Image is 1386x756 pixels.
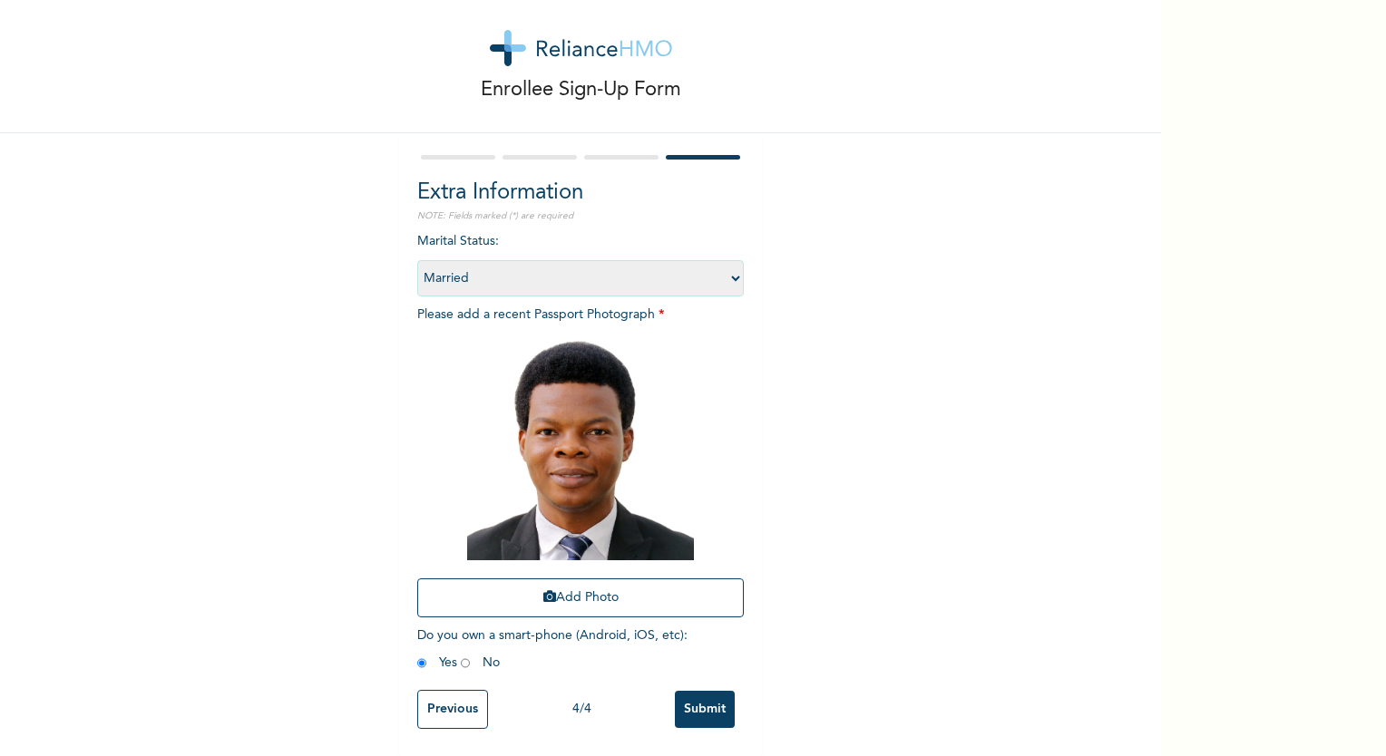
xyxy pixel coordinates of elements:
[417,578,744,617] button: Add Photo
[467,334,694,560] img: Crop
[488,700,675,719] div: 4 / 4
[417,209,744,223] p: NOTE: Fields marked (*) are required
[417,690,488,729] input: Previous
[490,30,672,66] img: logo
[675,691,735,728] input: Submit
[417,629,688,669] span: Do you own a smart-phone (Android, iOS, etc) : Yes No
[417,177,744,209] h2: Extra Information
[417,308,744,626] span: Please add a recent Passport Photograph
[417,235,744,285] span: Marital Status :
[481,75,681,105] p: Enrollee Sign-Up Form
